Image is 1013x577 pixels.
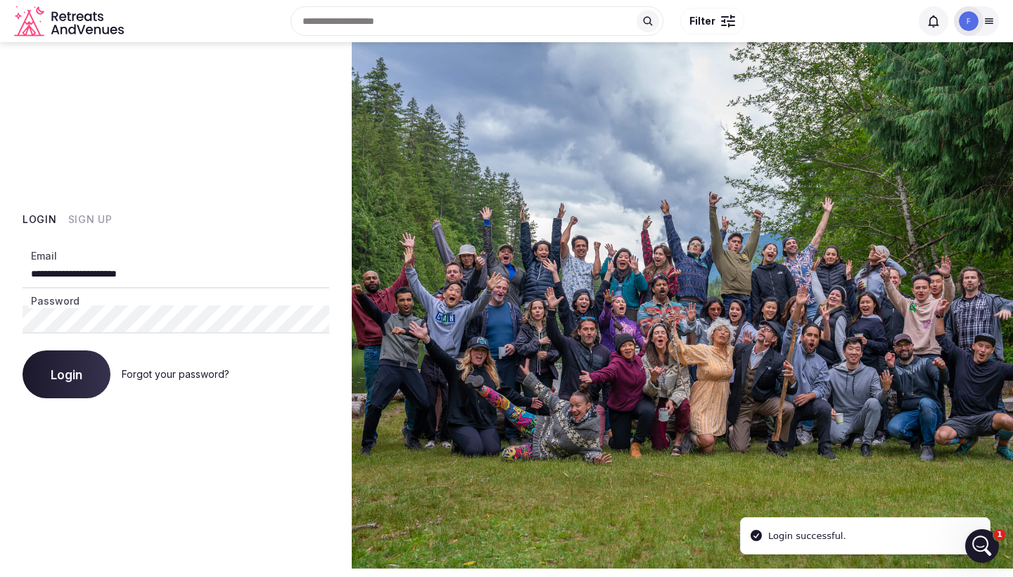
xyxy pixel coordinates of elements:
[14,6,127,37] a: Visit the homepage
[994,529,1005,540] span: 1
[14,6,127,37] svg: Retreats and Venues company logo
[965,529,999,563] iframe: Intercom live chat
[768,529,846,543] div: Login successful.
[680,8,744,34] button: Filter
[23,213,57,227] button: Login
[959,11,979,31] img: furlongeroscar
[28,294,82,308] label: Password
[689,14,715,28] span: Filter
[352,42,1013,569] img: My Account Background
[51,367,82,381] span: Login
[23,350,110,398] button: Login
[68,213,113,227] button: Sign Up
[122,368,229,380] a: Forgot your password?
